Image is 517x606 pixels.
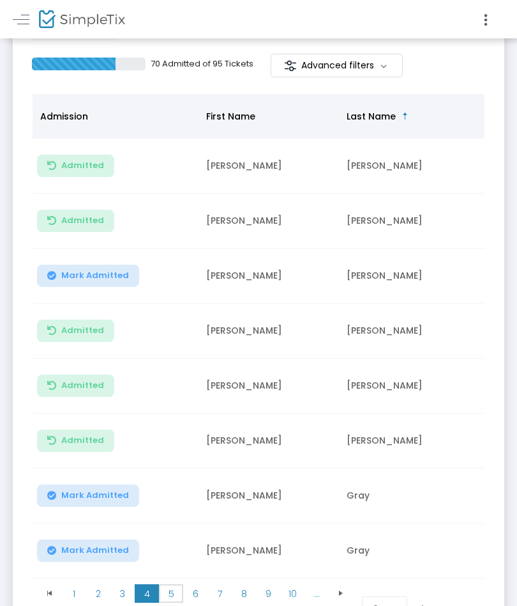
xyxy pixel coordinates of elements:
div: Data table [33,94,484,579]
button: Admitted [37,155,114,177]
span: Page 5 [159,584,183,603]
button: Mark Admitted [37,540,139,562]
span: Mark Admitted [61,490,129,501]
span: Page 11 [304,584,329,603]
span: Page 8 [232,584,256,603]
td: [PERSON_NAME] [339,414,479,469]
td: [PERSON_NAME] [199,359,339,414]
td: [PERSON_NAME] [199,194,339,249]
span: Go to the next page [329,584,353,603]
span: Page 3 [110,584,135,603]
span: Admitted [61,325,104,336]
span: Sortable [400,111,410,121]
span: Page 10 [280,584,304,603]
span: Last Name [347,110,396,123]
td: [PERSON_NAME] [339,249,479,304]
span: Page 1 [62,584,86,603]
p: 70 Admitted of 95 Tickets [151,58,253,70]
button: Admitted [37,375,114,397]
td: [PERSON_NAME] [199,469,339,524]
span: Page 7 [207,584,232,603]
span: Page 2 [86,584,110,603]
span: Go to the first page [38,584,62,603]
button: Admitted [37,430,114,452]
td: [PERSON_NAME] [199,304,339,359]
span: Page 9 [256,584,280,603]
button: Mark Admitted [37,485,139,507]
span: Go to the next page [336,588,346,598]
span: Mark Admitted [61,545,129,555]
button: Admitted [37,210,114,232]
span: Page 6 [183,584,207,603]
span: Go to the first page [45,588,55,598]
td: Gray [339,524,479,579]
span: Admitted [61,215,104,226]
button: Mark Admitted [37,265,139,287]
td: [PERSON_NAME] [339,359,479,414]
span: Admitted [61,160,104,171]
td: Gray [339,469,479,524]
td: [PERSON_NAME] [199,524,339,579]
td: [PERSON_NAME] [339,139,479,194]
td: [PERSON_NAME] [199,249,339,304]
span: Admitted [61,435,104,446]
span: Admission [40,110,88,123]
span: Page 4 [135,584,159,603]
m-button: Advanced filters [271,54,403,77]
td: [PERSON_NAME] [339,304,479,359]
span: Mark Admitted [61,270,129,281]
td: [PERSON_NAME] [339,194,479,249]
span: Admitted [61,380,104,391]
td: [PERSON_NAME] [199,139,339,194]
td: [PERSON_NAME] [199,414,339,469]
span: First Name [206,110,255,123]
button: Admitted [37,320,114,342]
img: filter [284,59,297,72]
